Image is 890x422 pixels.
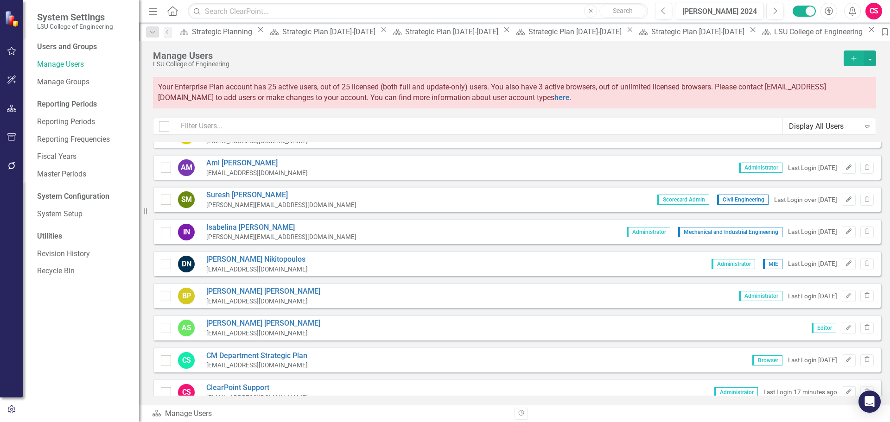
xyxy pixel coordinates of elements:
[206,297,320,306] div: [EMAIL_ADDRESS][DOMAIN_NAME]
[390,26,501,38] a: Strategic Plan [DATE]-[DATE]
[37,42,130,52] div: Users and Groups
[5,10,21,26] img: ClearPoint Strategy
[657,195,709,205] span: Scorecard Admin
[153,61,839,68] div: LSU College of Engineering
[788,356,837,365] div: Last Login [DATE]
[788,164,837,172] div: Last Login [DATE]
[37,169,130,180] a: Master Periods
[177,26,255,38] a: Strategic Planning
[188,3,648,19] input: Search ClearPoint...
[178,224,195,240] div: IN
[267,26,378,38] a: Strategic Plan [DATE]-[DATE]
[678,6,761,17] div: [PERSON_NAME] 2024
[763,259,782,269] span: MIE
[717,195,769,205] span: Civil Engineering
[613,7,633,14] span: Search
[206,329,320,338] div: [EMAIL_ADDRESS][DOMAIN_NAME]
[774,26,865,38] div: LSU College of Engineering
[865,3,882,19] button: CS
[178,159,195,176] div: AM
[206,201,356,209] div: [PERSON_NAME][EMAIL_ADDRESS][DOMAIN_NAME]
[206,318,320,329] a: [PERSON_NAME] [PERSON_NAME]
[739,163,782,173] span: Administrator
[712,259,755,269] span: Administrator
[37,59,130,70] a: Manage Users
[788,292,837,301] div: Last Login [DATE]
[763,388,837,397] div: Last Login 17 minutes ago
[37,209,130,220] a: System Setup
[37,117,130,127] a: Reporting Periods
[206,351,308,361] a: CM Department Strategic Plan
[858,391,881,413] div: Open Intercom Messenger
[739,291,782,301] span: Administrator
[37,77,130,88] a: Manage Groups
[178,352,195,369] div: CS
[636,26,747,38] a: Strategic Plan [DATE]-[DATE]
[206,158,308,169] a: Ami [PERSON_NAME]
[37,266,130,277] a: Recycle Bin
[175,118,783,135] input: Filter Users...
[599,5,646,18] button: Search
[554,93,570,102] a: here
[206,383,308,393] a: ClearPoint Support
[37,134,130,145] a: Reporting Frequencies
[627,227,670,237] span: Administrator
[206,222,356,233] a: Isabelina [PERSON_NAME]
[152,409,508,419] div: Manage Users
[774,195,837,204] div: Last Login over [DATE]
[759,26,865,38] a: LSU College of Engineering
[405,26,501,38] div: Strategic Plan [DATE]-[DATE]
[178,384,195,401] div: CS
[206,265,308,274] div: [EMAIL_ADDRESS][DOMAIN_NAME]
[37,249,130,259] a: Revision History
[37,191,130,202] div: System Configuration
[788,259,837,268] div: Last Login [DATE]
[651,26,747,38] div: Strategic Plan [DATE]-[DATE]
[206,286,320,297] a: [PERSON_NAME] [PERSON_NAME]
[178,191,195,208] div: SM
[528,26,624,38] div: Strategic Plan [DATE]-[DATE]
[37,12,113,23] span: System Settings
[37,99,130,110] div: Reporting Periods
[178,288,195,304] div: BP
[37,231,130,242] div: Utilities
[158,82,826,102] span: Your Enterprise Plan account has 25 active users, out of 25 licensed (both full and update-only) ...
[513,26,624,38] a: Strategic Plan [DATE]-[DATE]
[206,233,356,241] div: [PERSON_NAME][EMAIL_ADDRESS][DOMAIN_NAME]
[788,227,837,236] div: Last Login [DATE]
[206,169,308,177] div: [EMAIL_ADDRESS][DOMAIN_NAME]
[714,387,758,397] span: Administrator
[206,361,308,370] div: [EMAIL_ADDRESS][DOMAIN_NAME]
[678,227,782,237] span: Mechanical and Industrial Engineering
[206,254,308,265] a: [PERSON_NAME] Nikitopoulos
[812,323,836,333] span: Editor
[37,23,113,30] small: LSU College of Engineering
[178,256,195,272] div: DN
[192,26,255,38] div: Strategic Planning
[789,121,860,132] div: Display All Users
[752,355,782,365] span: Browser
[206,393,308,402] div: [EMAIL_ADDRESS][DOMAIN_NAME]
[37,151,130,162] a: Fiscal Years
[206,190,356,201] a: Suresh [PERSON_NAME]
[282,26,378,38] div: Strategic Plan [DATE]-[DATE]
[178,320,195,336] div: AS
[153,50,839,61] div: Manage Users
[675,3,764,19] button: [PERSON_NAME] 2024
